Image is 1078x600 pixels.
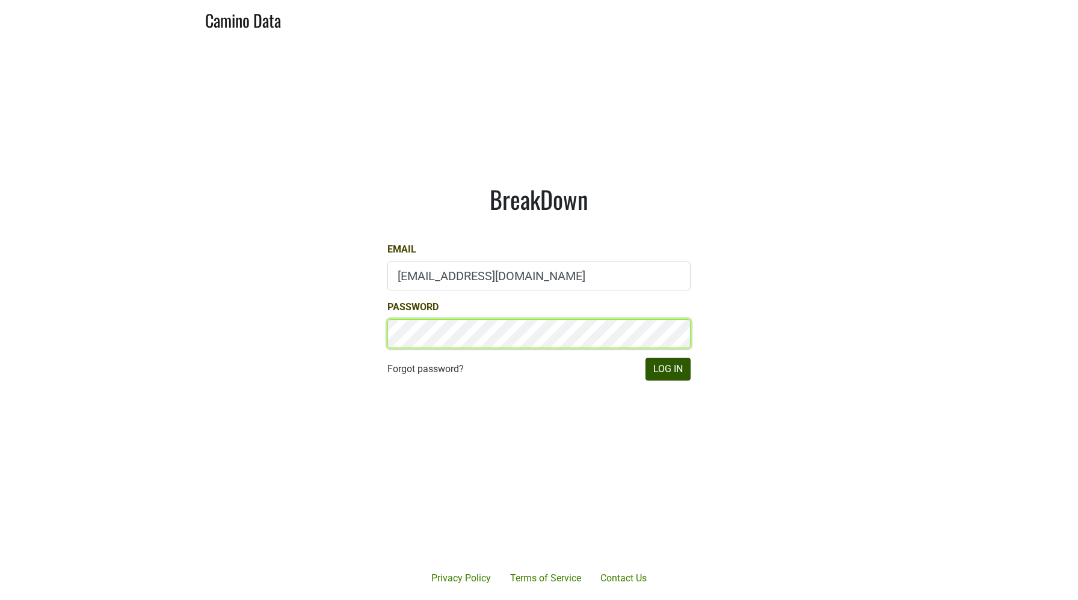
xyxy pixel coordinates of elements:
button: Log In [645,358,691,381]
a: Camino Data [205,5,281,33]
label: Password [387,300,439,314]
a: Terms of Service [500,566,591,590]
a: Contact Us [591,566,656,590]
label: Email [387,242,416,257]
h1: BreakDown [387,185,691,213]
a: Forgot password? [387,362,464,376]
a: Privacy Policy [422,566,500,590]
